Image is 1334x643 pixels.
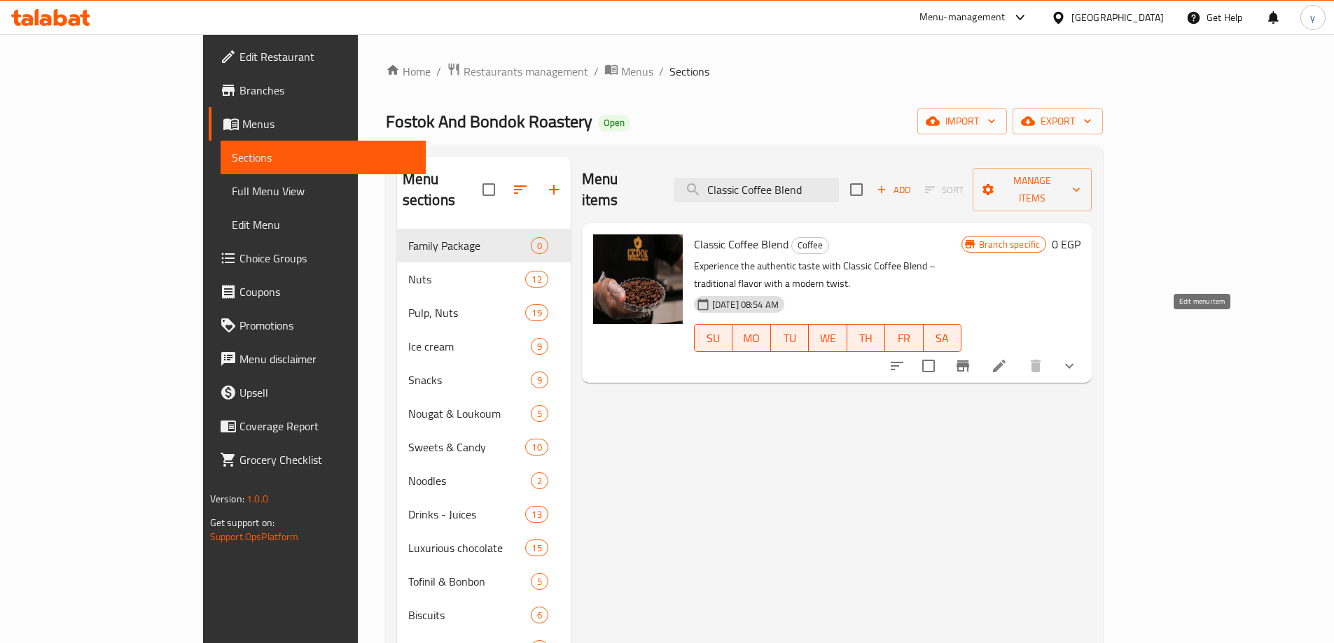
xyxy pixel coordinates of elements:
[239,283,415,300] span: Coupons
[1061,358,1078,374] svg: Show Choices
[738,328,765,348] span: MO
[503,173,537,206] span: Sort sections
[209,342,426,376] a: Menu disclaimer
[209,275,426,309] a: Coupons
[621,63,653,80] span: Menus
[408,271,526,288] span: Nuts
[537,173,571,206] button: Add section
[209,409,426,443] a: Coverage Report
[732,324,770,352] button: MO
[525,539,548,556] div: items
[408,539,526,556] span: Luxurious chocolate
[525,506,548,523] div: items
[659,63,664,80] li: /
[525,439,548,455] div: items
[526,441,547,454] span: 10
[598,115,630,132] div: Open
[408,506,526,523] div: Drinks - Juices
[814,328,841,348] span: WE
[397,531,571,565] div: Luxurious chocolate15
[232,183,415,199] span: Full Menu View
[436,63,441,80] li: /
[239,351,415,367] span: Menu disclaimer
[531,573,548,590] div: items
[209,241,426,275] a: Choice Groups
[531,472,548,489] div: items
[531,340,548,353] span: 9
[531,609,548,622] span: 6
[397,565,571,598] div: Tofinil & Bonbon5
[531,407,548,421] span: 5
[1310,10,1315,25] span: y
[984,172,1081,207] span: Manage items
[239,317,415,334] span: Promotions
[526,306,547,320] span: 19
[598,117,630,129] span: Open
[604,62,653,80] a: Menus
[853,328,880,348] span: TH
[239,451,415,468] span: Grocery Checklist
[1052,349,1086,383] button: show more
[209,73,426,107] a: Branches
[408,405,531,422] span: Nougat & Loukoum
[694,324,732,352] button: SU
[593,234,683,324] img: Classic Coffee Blend
[209,309,426,342] a: Promotions
[924,324,961,352] button: SA
[408,573,531,590] span: Tofinil & Bonbon
[397,363,571,397] div: Snacks9
[526,542,547,555] span: 15
[531,374,548,387] span: 9
[674,178,839,202] input: search
[408,237,531,254] span: Family Package
[973,168,1092,211] button: Manage items
[871,179,916,201] span: Add item
[408,472,531,489] span: Noodles
[232,149,415,166] span: Sections
[1024,113,1092,130] span: export
[1013,108,1103,134] button: export
[209,107,426,141] a: Menus
[408,372,531,388] span: Snacks
[700,328,727,348] span: SU
[408,607,531,623] span: Biscuits
[525,304,548,321] div: items
[914,351,943,381] span: Select to update
[397,598,571,632] div: Biscuits6
[403,169,482,211] h2: Menu sections
[707,298,784,311] span: [DATE] 08:54 AM
[880,349,914,383] button: sort-choices
[397,497,571,531] div: Drinks - Juices13
[1071,10,1164,25] div: [GEOGRAPHIC_DATA]
[239,384,415,401] span: Upsell
[408,439,526,455] span: Sweets & Candy
[397,464,571,497] div: Noodles2
[408,304,526,321] span: Pulp, Nuts
[397,229,571,262] div: Family Package0
[474,175,503,204] span: Select all sections
[916,179,973,201] span: Select section first
[447,62,588,80] a: Restaurants management
[1052,234,1081,254] h6: 0 EGP
[847,324,885,352] button: TH
[531,405,548,422] div: items
[209,443,426,476] a: Grocery Checklist
[210,490,244,508] span: Version:
[531,372,548,388] div: items
[408,338,531,355] div: Ice cream
[221,174,426,208] a: Full Menu View
[386,106,592,137] span: Fostok And Bondok Roastery
[239,418,415,434] span: Coverage Report
[917,108,1007,134] button: import
[694,257,961,292] p: Experience the authentic taste with Classic Coffee Blend – traditional flavor with a modern twist.
[464,63,588,80] span: Restaurants management
[397,330,571,363] div: Ice cream9
[526,273,547,286] span: 12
